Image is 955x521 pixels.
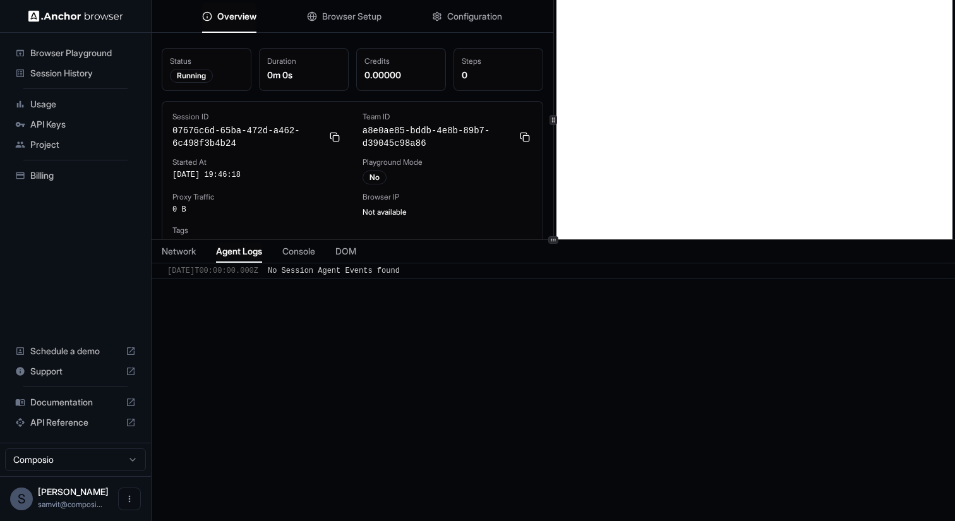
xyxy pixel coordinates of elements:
[172,192,342,202] div: Proxy Traffic
[363,157,532,167] div: Playground Mode
[30,416,121,429] span: API Reference
[10,63,141,83] div: Session History
[10,135,141,155] div: Project
[363,207,407,217] span: Not available
[10,361,141,381] div: Support
[217,10,256,23] span: Overview
[462,69,535,81] div: 0
[172,157,342,167] div: Started At
[172,170,342,180] div: [DATE] 19:46:18
[364,56,438,66] div: Credits
[30,138,136,151] span: Project
[170,69,213,83] div: Running
[10,412,141,433] div: API Reference
[10,165,141,186] div: Billing
[10,341,141,361] div: Schedule a demo
[267,56,340,66] div: Duration
[30,67,136,80] span: Session History
[10,114,141,135] div: API Keys
[364,69,438,81] div: 0.00000
[10,94,141,114] div: Usage
[170,56,243,66] div: Status
[267,69,340,81] div: 0m 0s
[172,205,342,215] div: 0 B
[30,98,136,111] span: Usage
[268,266,400,275] span: No Session Agent Events found
[10,488,33,510] div: S
[462,56,535,66] div: Steps
[30,47,136,59] span: Browser Playground
[118,488,141,510] button: Open menu
[38,500,102,509] span: samvit@composio.dev
[38,486,109,497] span: Samvit Jatia
[30,169,136,182] span: Billing
[363,112,532,122] div: Team ID
[322,10,381,23] span: Browser Setup
[30,365,121,378] span: Support
[30,396,121,409] span: Documentation
[172,124,322,150] span: 07676c6d-65ba-472d-a462-6c498f3b4b24
[363,171,387,184] div: No
[172,225,532,236] div: Tags
[172,112,342,122] div: Session ID
[30,118,136,131] span: API Keys
[10,43,141,63] div: Browser Playground
[363,124,512,150] span: a8e0ae85-bddb-4e8b-89b7-d39045c98a86
[363,192,532,202] div: Browser IP
[28,10,123,22] img: Anchor Logo
[30,345,121,357] span: Schedule a demo
[447,10,502,23] span: Configuration
[10,392,141,412] div: Documentation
